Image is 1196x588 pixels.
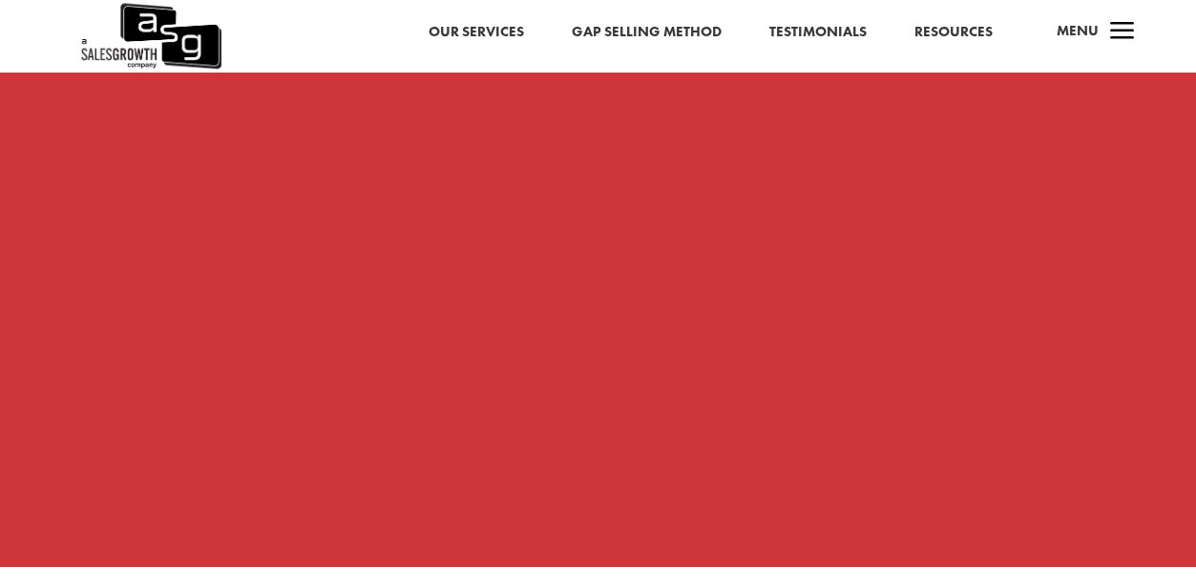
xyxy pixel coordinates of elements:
a: Gap Selling Method [572,20,722,45]
span: a [1103,13,1142,52]
span: Menu [1057,21,1099,40]
a: Our Services [429,20,524,45]
a: Resources [914,20,993,45]
a: Testimonials [769,20,867,45]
